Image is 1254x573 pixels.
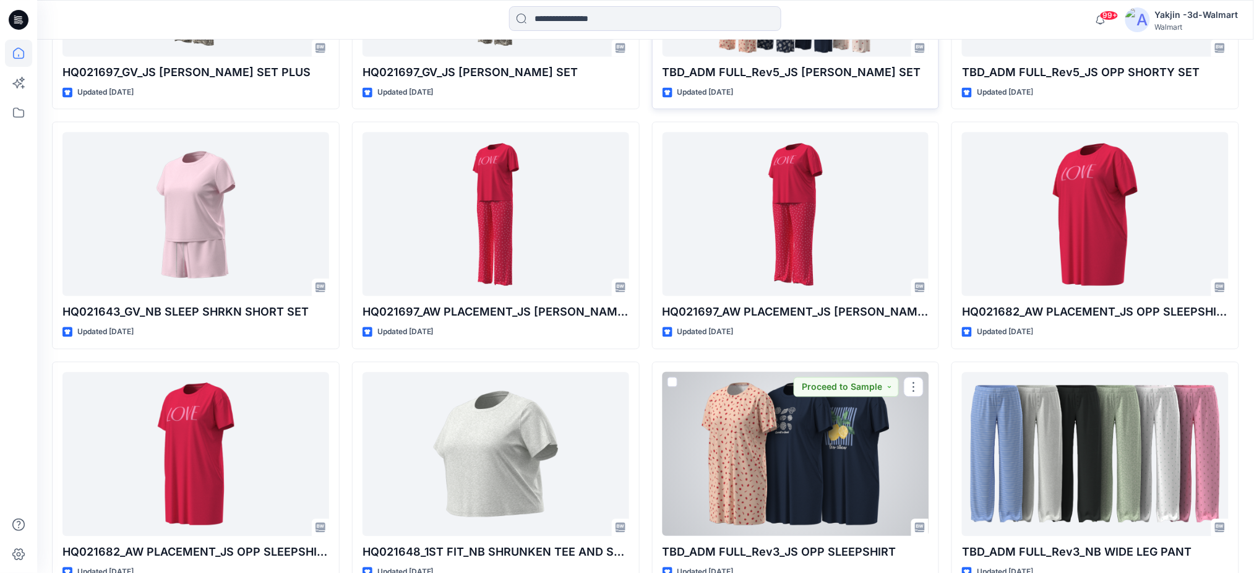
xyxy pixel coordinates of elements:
[62,64,329,82] p: HQ021697_GV_JS [PERSON_NAME] SET PLUS
[962,544,1229,561] p: TBD_ADM FULL_Rev3_NB WIDE LEG PANT
[1155,7,1239,22] div: Yakjin -3d-Walmart
[363,373,629,536] a: HQ021648_1ST FIT_NB SHRUNKEN TEE AND SHORT_TEE
[977,87,1033,100] p: Updated [DATE]
[962,373,1229,536] a: TBD_ADM FULL_Rev3_NB WIDE LEG PANT
[62,132,329,296] a: HQ021643_GV_NB SLEEP SHRKN SHORT SET
[663,64,929,82] p: TBD_ADM FULL_Rev5_JS [PERSON_NAME] SET
[62,304,329,321] p: HQ021643_GV_NB SLEEP SHRKN SHORT SET
[663,304,929,321] p: HQ021697_AW PLACEMENT_JS [PERSON_NAME] SET PLUS
[62,544,329,561] p: HQ021682_AW PLACEMENT_JS OPP SLEEPSHIRT
[677,326,734,339] p: Updated [DATE]
[363,544,629,561] p: HQ021648_1ST FIT_NB SHRUNKEN TEE AND SHORT_TEE
[1125,7,1150,32] img: avatar
[363,64,629,82] p: HQ021697_GV_JS [PERSON_NAME] SET
[77,87,134,100] p: Updated [DATE]
[62,373,329,536] a: HQ021682_AW PLACEMENT_JS OPP SLEEPSHIRT
[377,326,434,339] p: Updated [DATE]
[962,132,1229,296] a: HQ021682_AW PLACEMENT_JS OPP SLEEPSHIRT_PLUS
[1100,11,1119,20] span: 99+
[962,304,1229,321] p: HQ021682_AW PLACEMENT_JS OPP SLEEPSHIRT_PLUS
[77,326,134,339] p: Updated [DATE]
[962,64,1229,82] p: TBD_ADM FULL_Rev5_JS OPP SHORTY SET
[377,87,434,100] p: Updated [DATE]
[977,326,1033,339] p: Updated [DATE]
[363,132,629,296] a: HQ021697_AW PLACEMENT_JS OPP PJ SET
[1155,22,1239,32] div: Walmart
[677,87,734,100] p: Updated [DATE]
[363,304,629,321] p: HQ021697_AW PLACEMENT_JS [PERSON_NAME] SET
[663,132,929,296] a: HQ021697_AW PLACEMENT_JS OPP PJ SET PLUS
[663,373,929,536] a: TBD_ADM FULL_Rev3_JS OPP SLEEPSHIRT
[663,544,929,561] p: TBD_ADM FULL_Rev3_JS OPP SLEEPSHIRT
